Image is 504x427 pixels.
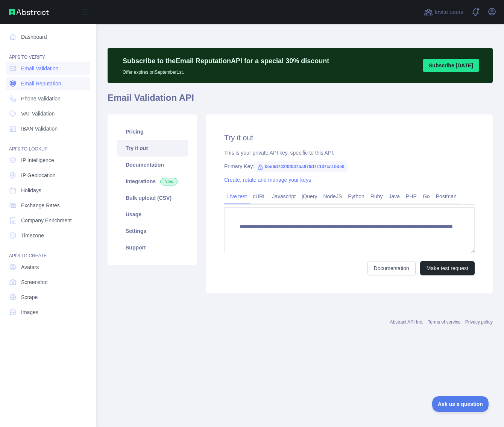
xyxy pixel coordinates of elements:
span: Scrape [21,293,38,301]
span: Exchange Rates [21,202,60,209]
a: Go [420,190,433,202]
a: cURL [250,190,269,202]
span: Phone Validation [21,95,61,102]
a: Settings [117,223,188,239]
a: Usage [117,206,188,223]
span: Holidays [21,187,41,194]
span: Screenshot [21,278,48,286]
span: 0ed6d742f0f047ba970d71137cc10de0 [254,161,348,172]
div: API'S TO VERIFY [6,45,90,60]
div: Primary Key: [224,163,475,170]
a: Email Validation [6,62,90,75]
a: Screenshot [6,275,90,289]
span: Company Enrichment [21,217,72,224]
a: Python [345,190,367,202]
a: Terms of service [428,319,460,325]
span: Timezone [21,232,44,239]
a: Email Reputation [6,77,90,90]
span: IP Geolocation [21,172,56,179]
a: IBAN Validation [6,122,90,135]
iframe: Toggle Customer Support [432,396,489,412]
button: Subscribe [DATE] [423,59,479,72]
span: Invite users [434,8,463,17]
a: Documentation [117,157,188,173]
div: API'S TO CREATE [6,244,90,259]
a: jQuery [299,190,320,202]
img: Abstract API [9,9,49,15]
a: Images [6,305,90,319]
a: Dashboard [6,30,90,44]
a: Privacy policy [465,319,493,325]
a: Abstract API Inc. [390,319,424,325]
a: Exchange Rates [6,199,90,212]
a: VAT Validation [6,107,90,120]
a: Company Enrichment [6,214,90,227]
span: IP Intelligence [21,157,54,164]
span: Images [21,308,38,316]
a: Documentation [367,261,416,275]
a: Try it out [117,140,188,157]
div: This is your private API key, specific to this API. [224,149,475,157]
a: Java [386,190,403,202]
a: Scrape [6,290,90,304]
button: Invite users [422,6,465,18]
a: NodeJS [320,190,345,202]
a: Phone Validation [6,92,90,105]
span: VAT Validation [21,110,55,117]
a: Timezone [6,229,90,242]
a: IP Geolocation [6,169,90,182]
a: Pricing [117,123,188,140]
h1: Email Validation API [108,92,493,110]
a: Javascript [269,190,299,202]
div: API'S TO LOOKUP [6,137,90,152]
a: Ruby [367,190,386,202]
h2: Try it out [224,132,475,143]
button: Make test request [420,261,475,275]
span: IBAN Validation [21,125,58,132]
a: IP Intelligence [6,153,90,167]
a: PHP [403,190,420,202]
span: Email Reputation [21,80,61,87]
span: Email Validation [21,65,58,72]
p: Subscribe to the Email Reputation API for a special 30 % discount [123,56,329,66]
a: Bulk upload (CSV) [117,190,188,206]
a: Support [117,239,188,256]
a: Avatars [6,260,90,274]
span: New [160,178,178,185]
a: Integrations New [117,173,188,190]
a: Postman [433,190,460,202]
a: Live test [224,190,250,202]
a: Create, rotate and manage your keys [224,177,311,183]
span: Avatars [21,263,39,271]
a: Holidays [6,184,90,197]
p: Offer expires on September 1st. [123,66,329,75]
